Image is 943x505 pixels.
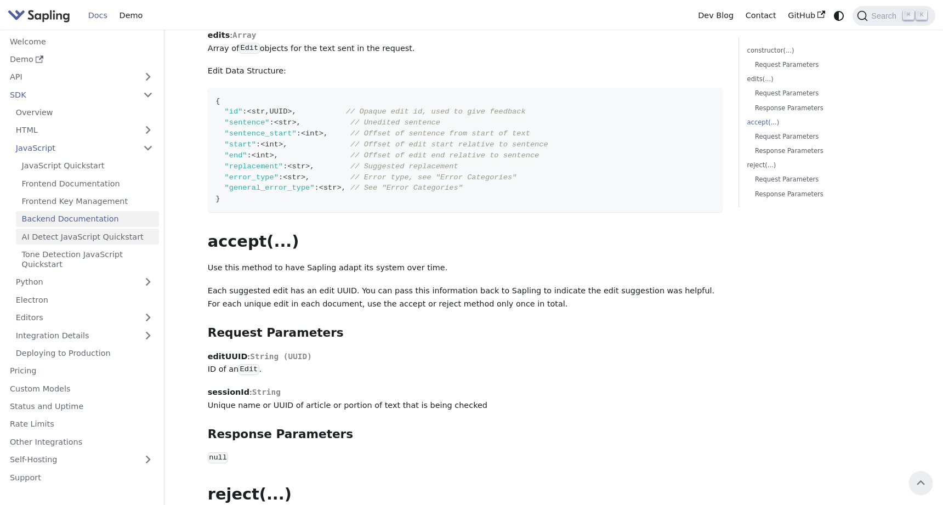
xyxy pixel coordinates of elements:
code: Edit [238,364,259,375]
a: Backend Documentation [16,211,159,227]
p: : Unique name or UUID of article or portion of text that is being checked [208,386,723,412]
span: <str> [319,184,342,192]
span: // Offset of sentence from start of text [350,129,530,138]
a: Response Parameters [755,189,892,200]
span: <str [247,107,265,116]
span: // Suggested replacement [350,162,458,171]
span: // Error type, see "Error Categories" [350,173,516,181]
a: Python [10,274,159,290]
span: { [215,97,220,105]
a: Support [4,469,159,485]
a: Electron [10,292,159,308]
a: Sapling.ai [8,8,74,24]
span: , [342,184,346,192]
h3: Request Parameters [208,326,723,341]
span: , [323,129,328,138]
a: Demo [4,52,159,67]
a: Tone Detection JavaScript Quickstart [16,247,159,273]
a: JavaScript [10,140,159,156]
a: Contact [740,7,782,24]
span: "start" [225,140,256,149]
code: null [208,452,229,463]
a: Frontend Documentation [16,175,159,191]
span: <str> [274,118,297,127]
a: Integration Details [10,327,159,343]
span: String [252,388,281,396]
span: , [305,173,310,181]
a: edits(...) [747,74,896,84]
a: JavaScript Quickstart [16,158,159,174]
span: "id" [225,107,243,116]
span: , [274,151,279,160]
span: Search [868,12,903,20]
p: : Array of objects for the text sent in the request. [208,29,723,55]
button: Switch between dark and light mode (currently system mode) [831,8,847,24]
span: <str> [283,173,305,181]
kbd: ⌘ [903,10,914,20]
span: // Unedited sentence [350,118,440,127]
code: Edit [239,43,260,54]
strong: editUUID [208,352,248,361]
a: Self-Hosting [4,452,159,468]
span: <int> [252,151,274,160]
span: // Opaque edit id, used to give feedback [346,107,526,116]
span: , [283,140,287,149]
span: String (UUID) [250,352,312,361]
a: HTML [10,122,159,138]
span: , [310,162,314,171]
span: : [297,129,301,138]
a: SDK [4,87,137,103]
span: : [279,173,283,181]
a: Editors [10,310,137,326]
span: <str> [287,162,310,171]
span: "error_type" [225,173,279,181]
span: UUID> [270,107,292,116]
p: Use this method to have Sapling adapt its system over time. [208,262,723,275]
a: constructor(...) [747,46,896,56]
span: "sentence_start" [225,129,297,138]
p: Edit Data Structure: [208,65,723,78]
span: , [297,118,301,127]
a: Request Parameters [755,60,892,70]
span: : [283,162,287,171]
span: Array [232,31,256,39]
h2: reject(...) [208,485,723,504]
a: API [4,69,137,85]
span: // Offset of edit end relative to sentence [350,151,539,160]
a: Welcome [4,33,159,49]
h2: accept(...) [208,232,723,252]
kbd: K [916,10,927,20]
a: Pricing [4,363,159,379]
a: Other Integrations [4,434,159,450]
span: // Offset of edit start relative to sentence [350,140,548,149]
span: // See "Error Categories" [350,184,463,192]
a: Custom Models [4,381,159,396]
a: AI Detect JavaScript Quickstart [16,229,159,245]
button: Collapse sidebar category 'SDK' [137,87,159,103]
a: Overview [10,105,159,121]
a: Request Parameters [755,88,892,99]
span: "end" [225,151,247,160]
a: Response Parameters [755,146,892,156]
button: Scroll back to top [909,471,933,495]
span: : [256,140,260,149]
span: : [314,184,319,192]
span: , [292,107,297,116]
span: "sentence" [225,118,270,127]
p: : ID of an . [208,350,723,377]
a: Rate Limits [4,416,159,432]
a: Frontend Key Management [16,194,159,209]
span: : [247,151,252,160]
a: Response Parameters [755,103,892,114]
p: Each suggested edit has an edit UUID. You can pass this information back to Sapling to indicate t... [208,285,723,311]
img: Sapling.ai [8,8,70,24]
h3: Response Parameters [208,427,723,442]
button: Expand sidebar category 'API' [137,69,159,85]
a: Docs [82,7,113,24]
span: } [215,195,220,203]
strong: sessionId [208,388,249,396]
span: : [242,107,247,116]
a: Request Parameters [755,174,892,185]
a: GitHub [782,7,831,24]
a: Demo [113,7,149,24]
